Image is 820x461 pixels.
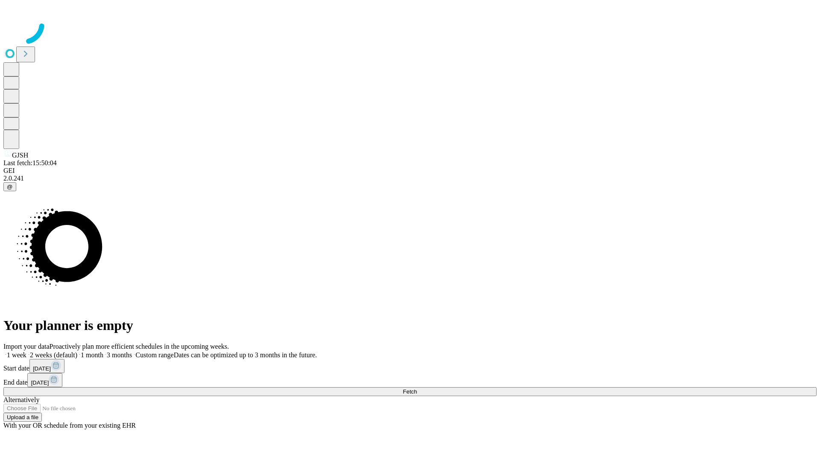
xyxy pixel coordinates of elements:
[3,318,817,333] h1: Your planner is empty
[3,175,817,182] div: 2.0.241
[3,359,817,373] div: Start date
[7,184,13,190] span: @
[3,343,50,350] span: Import your data
[7,351,26,359] span: 1 week
[3,373,817,387] div: End date
[33,365,51,372] span: [DATE]
[81,351,103,359] span: 1 month
[3,413,42,422] button: Upload a file
[3,422,136,429] span: With your OR schedule from your existing EHR
[50,343,229,350] span: Proactively plan more efficient schedules in the upcoming weeks.
[3,387,817,396] button: Fetch
[12,152,28,159] span: GJSH
[403,388,417,395] span: Fetch
[3,182,16,191] button: @
[107,351,132,359] span: 3 months
[3,396,39,403] span: Alternatively
[30,351,77,359] span: 2 weeks (default)
[31,379,49,386] span: [DATE]
[3,167,817,175] div: GEI
[135,351,173,359] span: Custom range
[27,373,62,387] button: [DATE]
[29,359,64,373] button: [DATE]
[3,159,57,166] span: Last fetch: 15:50:04
[174,351,317,359] span: Dates can be optimized up to 3 months in the future.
